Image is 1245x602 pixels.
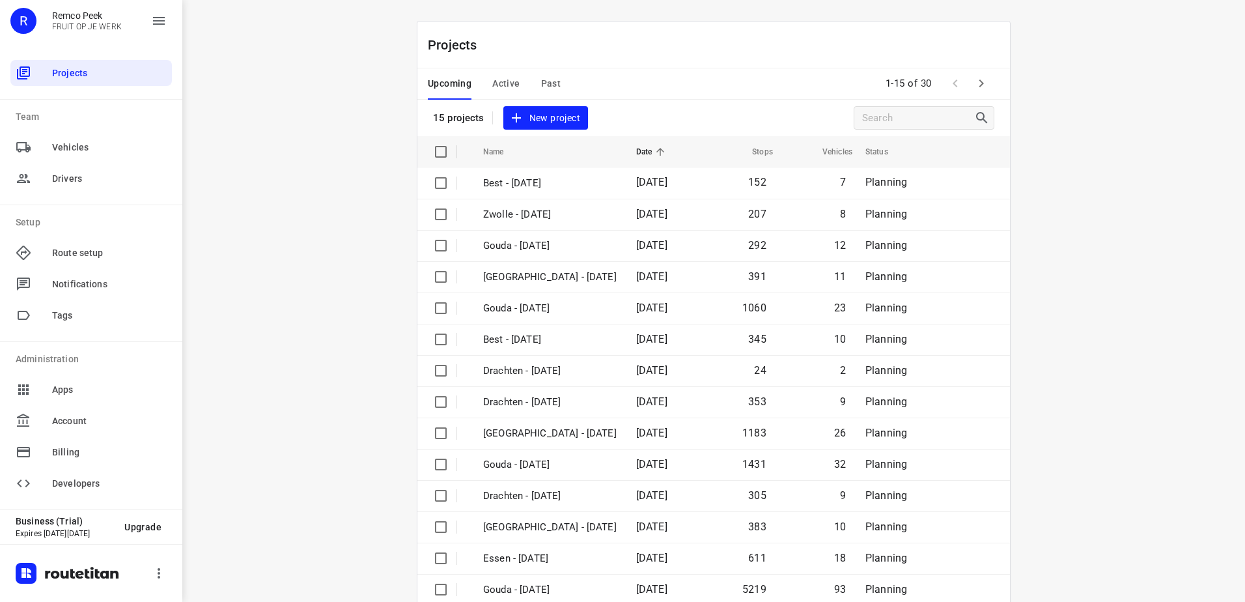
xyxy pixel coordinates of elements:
[834,239,846,251] span: 12
[52,477,167,491] span: Developers
[636,489,667,502] span: [DATE]
[52,172,167,186] span: Drivers
[10,377,172,403] div: Apps
[428,76,471,92] span: Upcoming
[636,208,667,220] span: [DATE]
[16,216,172,229] p: Setup
[636,427,667,439] span: [DATE]
[834,427,846,439] span: 26
[10,165,172,192] div: Drivers
[52,414,167,428] span: Account
[748,270,766,283] span: 391
[483,238,617,253] p: Gouda - Friday
[834,583,846,595] span: 93
[748,489,766,502] span: 305
[10,271,172,297] div: Notifications
[748,395,766,408] span: 353
[840,395,846,408] span: 9
[862,108,974,128] input: Search projects
[840,364,846,377] span: 2
[541,76,561,92] span: Past
[805,144,852,160] span: Vehicles
[636,521,667,533] span: [DATE]
[865,333,907,345] span: Planning
[52,309,167,322] span: Tags
[834,270,846,283] span: 11
[865,583,907,595] span: Planning
[865,521,907,533] span: Planning
[483,301,617,316] p: Gouda - Thursday
[483,582,617,597] p: Gouda - Monday
[636,395,667,408] span: [DATE]
[10,470,172,496] div: Developers
[865,489,907,502] span: Planning
[10,439,172,465] div: Billing
[865,302,907,314] span: Planning
[52,10,122,21] p: Remco Peek
[52,66,167,80] span: Projects
[483,270,617,285] p: Zwolle - Thursday
[16,110,172,124] p: Team
[748,208,766,220] span: 207
[754,364,766,377] span: 24
[840,176,846,188] span: 7
[428,35,488,55] p: Projects
[834,552,846,564] span: 18
[114,515,172,539] button: Upgrade
[865,427,907,439] span: Planning
[742,302,766,314] span: 1060
[10,134,172,160] div: Vehicles
[16,529,114,538] p: Expires [DATE][DATE]
[748,333,766,345] span: 345
[636,239,667,251] span: [DATE]
[10,60,172,86] div: Projects
[742,583,766,595] span: 5219
[865,458,907,470] span: Planning
[483,332,617,347] p: Best - Thursday
[840,489,846,502] span: 9
[52,446,167,459] span: Billing
[10,240,172,266] div: Route setup
[433,112,484,124] p: 15 projects
[636,270,667,283] span: [DATE]
[124,522,161,532] span: Upgrade
[748,521,766,533] span: 383
[865,144,905,160] span: Status
[483,457,617,472] p: Gouda - Tuesday
[865,552,907,564] span: Planning
[16,516,114,526] p: Business (Trial)
[636,176,667,188] span: [DATE]
[636,333,667,345] span: [DATE]
[16,352,172,366] p: Administration
[10,408,172,434] div: Account
[636,364,667,377] span: [DATE]
[483,395,617,410] p: Drachten - Wednesday
[483,489,617,504] p: Drachten - Tuesday
[840,208,846,220] span: 8
[834,333,846,345] span: 10
[865,239,907,251] span: Planning
[483,207,617,222] p: Zwolle - Friday
[742,458,766,470] span: 1431
[52,141,167,154] span: Vehicles
[834,458,846,470] span: 32
[942,70,968,96] span: Previous Page
[735,144,773,160] span: Stops
[748,552,766,564] span: 611
[483,551,617,566] p: Essen - Monday
[483,426,617,441] p: Zwolle - Wednesday
[636,458,667,470] span: [DATE]
[742,427,766,439] span: 1183
[483,176,617,191] p: Best - Friday
[748,176,766,188] span: 152
[52,383,167,397] span: Apps
[483,144,521,160] span: Name
[865,176,907,188] span: Planning
[880,70,937,98] span: 1-15 of 30
[636,552,667,564] span: [DATE]
[834,302,846,314] span: 23
[52,246,167,260] span: Route setup
[511,110,580,126] span: New project
[748,239,766,251] span: 292
[865,208,907,220] span: Planning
